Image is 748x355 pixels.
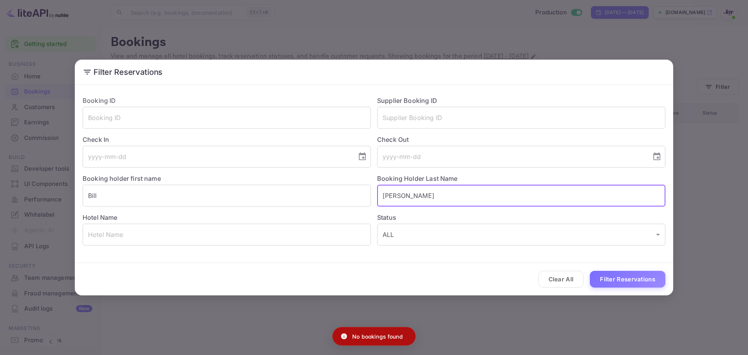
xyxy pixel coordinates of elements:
label: Hotel Name [83,214,118,221]
label: Booking holder first name [83,175,161,182]
input: yyyy-mm-dd [377,146,646,168]
div: ALL [377,224,665,245]
h2: Filter Reservations [75,60,673,85]
input: yyyy-mm-dd [83,146,351,168]
input: Booking ID [83,107,371,129]
label: Check Out [377,135,665,144]
button: Choose date [649,149,665,164]
input: Hotel Name [83,224,371,245]
button: Clear All [538,271,584,288]
input: Holder Last Name [377,185,665,207]
button: Filter Reservations [590,271,665,288]
label: Booking Holder Last Name [377,175,458,182]
label: Supplier Booking ID [377,97,437,104]
p: No bookings found [352,332,403,341]
label: Booking ID [83,97,116,104]
label: Status [377,213,665,222]
input: Holder First Name [83,185,371,207]
label: Check In [83,135,371,144]
input: Supplier Booking ID [377,107,665,129]
button: Choose date [355,149,370,164]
